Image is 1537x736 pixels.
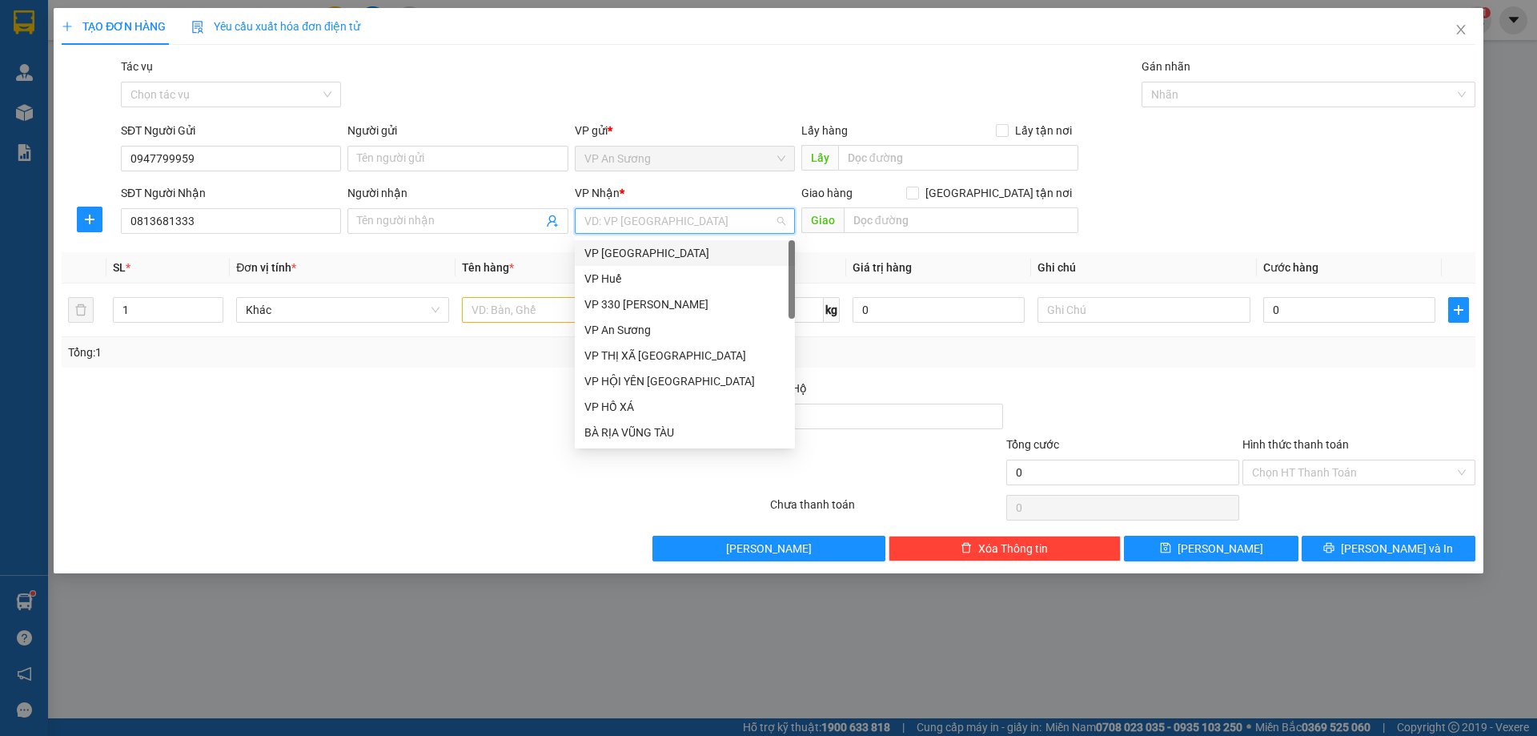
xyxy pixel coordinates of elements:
[575,343,795,368] div: VP THỊ XÃ QUẢNG TRỊ
[5,108,55,126] span: Thu hộ:
[121,60,153,73] label: Tác vụ
[1037,297,1250,323] input: Ghi Chú
[575,240,795,266] div: VP Đà Lạt
[801,124,848,137] span: Lấy hàng
[770,382,807,395] span: Thu Hộ
[584,244,785,262] div: VP [GEOGRAPHIC_DATA]
[919,184,1078,202] span: [GEOGRAPHIC_DATA] tận nơi
[978,540,1048,557] span: Xóa Thông tin
[41,88,64,106] span: CC:
[1455,23,1467,36] span: close
[575,368,795,394] div: VP HỘI YÊN HẢI LĂNG
[584,347,785,364] div: VP THỊ XÃ [GEOGRAPHIC_DATA]
[584,296,785,313] div: VP 330 [PERSON_NAME]
[853,261,912,274] span: Giá trị hàng
[5,88,28,106] span: CR:
[6,9,118,44] p: Gửi:
[462,261,514,274] span: Tên hàng
[120,66,150,82] span: Giao:
[575,266,795,292] div: VP Huế
[120,9,234,44] span: VP 330 [PERSON_NAME]
[844,207,1078,233] input: Dọc đường
[726,540,812,557] span: [PERSON_NAME]
[801,145,838,171] span: Lấy
[1449,304,1468,316] span: plus
[1341,540,1453,557] span: [PERSON_NAME] và In
[1031,252,1257,284] th: Ghi chú
[78,213,102,226] span: plus
[68,88,138,106] span: 1.000.000
[853,297,1025,323] input: 0
[1142,60,1190,73] label: Gán nhãn
[1323,542,1334,555] span: printer
[62,21,73,32] span: plus
[236,261,296,274] span: Đơn vị tính
[889,536,1122,561] button: deleteXóa Thông tin
[1006,438,1059,451] span: Tổng cước
[575,187,620,199] span: VP Nhận
[1242,438,1349,451] label: Hình thức thanh toán
[584,372,785,390] div: VP HỘI YÊN [GEOGRAPHIC_DATA]
[191,21,204,34] img: icon
[113,261,126,274] span: SL
[584,321,785,339] div: VP An Sương
[120,9,234,44] p: Nhận:
[575,420,795,445] div: BÀ RỊA VŨNG TÀU
[801,207,844,233] span: Giao
[6,9,74,44] span: VP An Sương
[6,46,94,64] span: 0336624636
[575,394,795,420] div: VP HỒ XÁ
[59,108,68,126] span: 0
[1009,122,1078,139] span: Lấy tận nơi
[462,297,675,323] input: VD: Bàn, Ghế
[575,292,795,317] div: VP 330 Lê Duẫn
[347,122,568,139] div: Người gửi
[77,207,102,232] button: plus
[961,542,972,555] span: delete
[1160,542,1171,555] span: save
[838,145,1078,171] input: Dọc đường
[1124,536,1298,561] button: save[PERSON_NAME]
[246,298,439,322] span: Khác
[584,147,785,171] span: VP An Sương
[1448,297,1469,323] button: plus
[546,215,559,227] span: user-add
[801,187,853,199] span: Giao hàng
[1263,261,1318,274] span: Cước hàng
[1178,540,1263,557] span: [PERSON_NAME]
[584,424,785,441] div: BÀ RỊA VŨNG TÀU
[6,66,30,82] span: Lấy:
[121,184,341,202] div: SĐT Người Nhận
[768,496,1005,524] div: Chưa thanh toán
[62,20,166,33] span: TẠO ĐƠN HÀNG
[652,536,885,561] button: [PERSON_NAME]
[68,344,593,361] div: Tổng: 1
[824,297,840,323] span: kg
[32,88,41,106] span: 0
[575,122,795,139] div: VP gửi
[575,317,795,343] div: VP An Sương
[191,20,360,33] span: Yêu cầu xuất hóa đơn điện tử
[68,297,94,323] button: delete
[1302,536,1475,561] button: printer[PERSON_NAME] và In
[121,122,341,139] div: SĐT Người Gửi
[584,398,785,416] div: VP HỒ XÁ
[347,184,568,202] div: Người nhận
[584,270,785,288] div: VP Huế
[120,46,208,64] span: 0866885357
[1439,8,1483,53] button: Close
